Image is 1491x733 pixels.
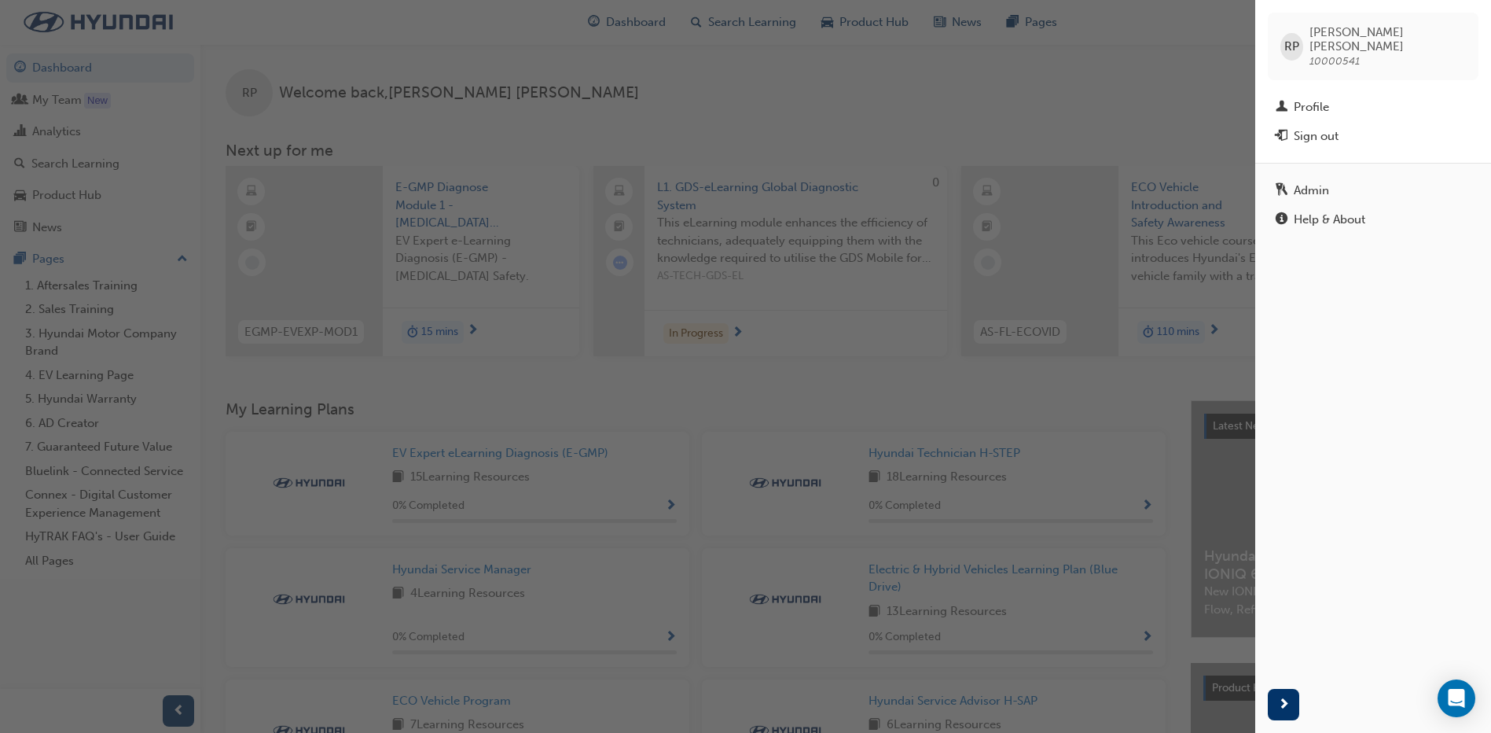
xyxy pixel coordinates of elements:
[1276,130,1287,144] span: exit-icon
[1268,122,1478,151] button: Sign out
[1268,205,1478,234] a: Help & About
[1278,695,1290,715] span: next-icon
[1309,54,1360,68] span: 10000541
[1294,127,1339,145] div: Sign out
[1276,101,1287,115] span: man-icon
[1309,25,1466,53] span: [PERSON_NAME] [PERSON_NAME]
[1438,680,1475,717] div: Open Intercom Messenger
[1294,182,1329,200] div: Admin
[1294,211,1365,229] div: Help & About
[1268,176,1478,205] a: Admin
[1268,93,1478,122] a: Profile
[1276,213,1287,227] span: info-icon
[1276,184,1287,198] span: keys-icon
[1284,38,1299,56] span: RP
[1294,98,1329,116] div: Profile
